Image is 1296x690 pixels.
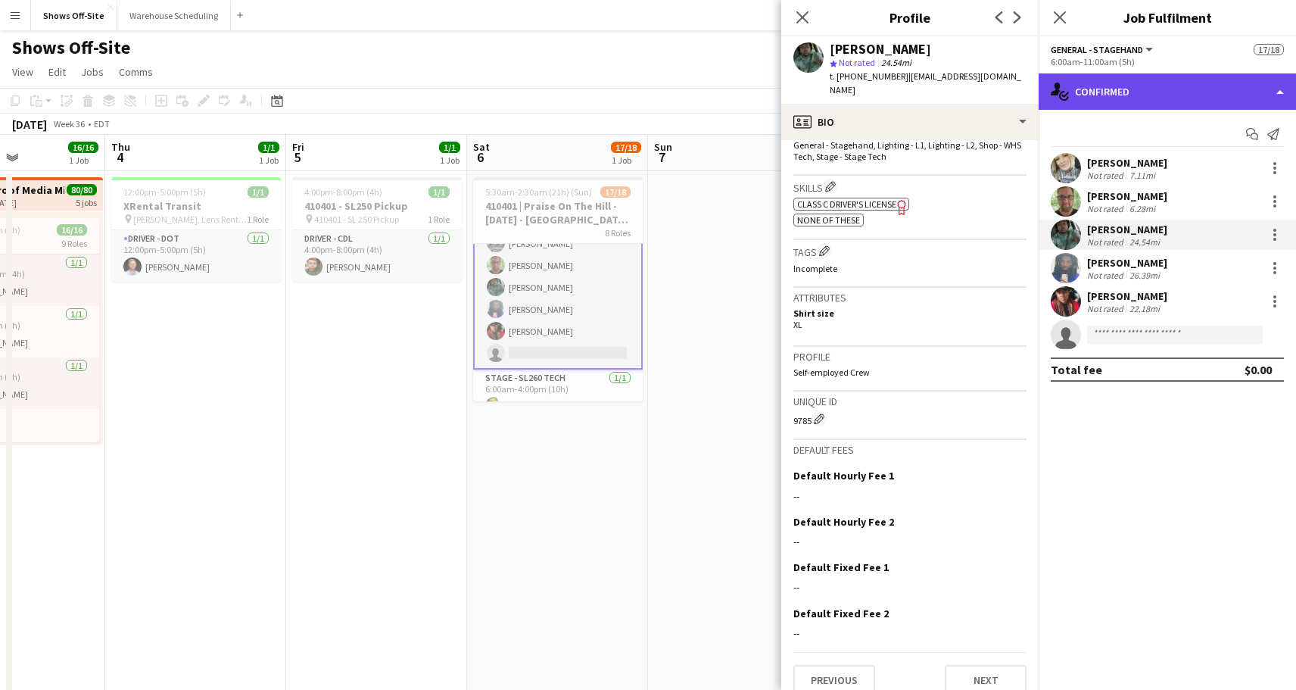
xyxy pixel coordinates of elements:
div: 26.39mi [1126,270,1163,281]
div: [PERSON_NAME] [1087,289,1167,303]
div: 1 Job [69,155,98,166]
span: None of these [797,214,860,226]
h3: Default Fixed Fee 2 [793,607,889,620]
app-job-card: 4:00pm-8:00pm (4h)1/1410401 - SL250 Pickup 410401 - SL 250 Pickup1 RoleDriver - CDL1/14:00pm-8:00... [292,177,462,282]
div: [PERSON_NAME] [1087,189,1167,203]
div: Total fee [1051,362,1102,377]
div: 24.54mi [1126,236,1163,248]
div: [DATE] [12,117,47,132]
h3: Attributes [793,291,1027,304]
span: Sat [473,140,490,154]
span: 8 Roles [605,227,631,239]
div: 1 Job [612,155,640,166]
h1: Shows Off-Site [12,36,130,59]
span: 12:00pm-5:00pm (5h) [123,186,206,198]
h3: Skills [793,179,1027,195]
div: 1 Job [259,155,279,166]
span: General - Stagehand [1051,44,1143,55]
span: 4 [109,148,130,166]
div: -- [793,535,1027,548]
div: Confirmed [1039,73,1296,110]
div: Not rated [1087,203,1126,214]
span: Sun [654,140,672,154]
span: 24.54mi [878,57,914,68]
span: XL [793,319,802,330]
div: EDT [94,118,110,130]
span: Class C Driver's License [797,198,896,210]
h3: Profile [793,350,1027,364]
span: [PERSON_NAME], Lens Rental, [PERSON_NAME] [133,214,247,225]
div: $0.00 [1245,362,1272,377]
span: 1/1 [258,142,279,153]
span: 16/16 [68,142,98,153]
app-job-card: 12:00pm-5:00pm (5h)1/1XRental Transit [PERSON_NAME], Lens Rental, [PERSON_NAME]1 RoleDriver - DOT... [111,177,281,282]
span: Not rated [839,57,875,68]
span: 1/1 [428,186,450,198]
div: -- [793,489,1027,503]
div: 6.28mi [1126,203,1158,214]
div: [PERSON_NAME] [1087,256,1167,270]
div: 7.11mi [1126,170,1158,181]
span: Comms [119,65,153,79]
span: 1/1 [248,186,269,198]
span: 17/18 [600,186,631,198]
h3: XRental Transit [111,199,281,213]
span: | [EMAIL_ADDRESS][DOMAIN_NAME] [830,70,1021,95]
span: 5 [290,148,304,166]
h3: Profile [781,8,1039,27]
span: 6 [471,148,490,166]
app-card-role: Driver - CDL1/14:00pm-8:00pm (4h)[PERSON_NAME] [292,230,462,282]
h3: Tags [793,243,1027,259]
div: 22.18mi [1126,303,1163,314]
app-card-role: Driver - DOT1/112:00pm-5:00pm (5h)[PERSON_NAME] [111,230,281,282]
h3: Default fees [793,443,1027,457]
span: 9 Roles [61,238,87,249]
span: 17/18 [1254,44,1284,55]
span: 410401 - SL 250 Pickup [314,214,399,225]
span: 1/1 [439,142,460,153]
span: 4:00pm-8:00pm (4h) [304,186,382,198]
a: Comms [113,62,159,82]
span: 5:30am-2:30am (21h) (Sun) [485,186,592,198]
div: -- [793,580,1027,594]
span: Thu [111,140,130,154]
span: Fri [292,140,304,154]
button: General - Stagehand [1051,44,1155,55]
span: Edit [48,65,66,79]
h5: Shirt size [793,308,904,319]
span: Week 36 [50,118,88,130]
div: Not rated [1087,170,1126,181]
p: Self-employed Crew [793,367,1027,378]
div: 9785 [793,411,1027,426]
app-card-role: General - Stagehand7A5/66:00am-11:00am (5h)[PERSON_NAME][PERSON_NAME][PERSON_NAME][PERSON_NAME][P... [473,205,643,370]
h3: Default Hourly Fee 2 [793,515,894,529]
h3: Default Fixed Fee 1 [793,560,889,574]
div: [PERSON_NAME] [1087,223,1167,236]
a: View [6,62,39,82]
div: 5 jobs [76,195,97,208]
span: 7 [652,148,672,166]
span: 80/80 [67,184,97,195]
div: 1 Job [440,155,460,166]
h3: Default Hourly Fee 1 [793,469,894,482]
div: Bio [781,104,1039,140]
button: Shows Off-Site [31,1,117,30]
span: 16/16 [57,224,87,236]
a: Jobs [75,62,110,82]
div: Not rated [1087,303,1126,314]
span: 17/18 [611,142,641,153]
span: View [12,65,33,79]
div: [PERSON_NAME] [1087,156,1167,170]
h3: Job Fulfilment [1039,8,1296,27]
div: [PERSON_NAME] [830,42,931,56]
app-job-card: 5:30am-2:30am (21h) (Sun)17/18410401 | Praise On The Hill - [DATE] - [GEOGRAPHIC_DATA], [GEOGRAPH... [473,177,643,401]
app-card-role: Stage - SL260 Tech1/16:00am-4:00pm (10h)[PERSON_NAME] [473,370,643,421]
span: Jobs [81,65,104,79]
div: 6:00am-11:00am (5h) [1051,56,1284,67]
span: t. [PHONE_NUMBER] [830,70,908,82]
div: Not rated [1087,270,1126,281]
div: -- [793,626,1027,640]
